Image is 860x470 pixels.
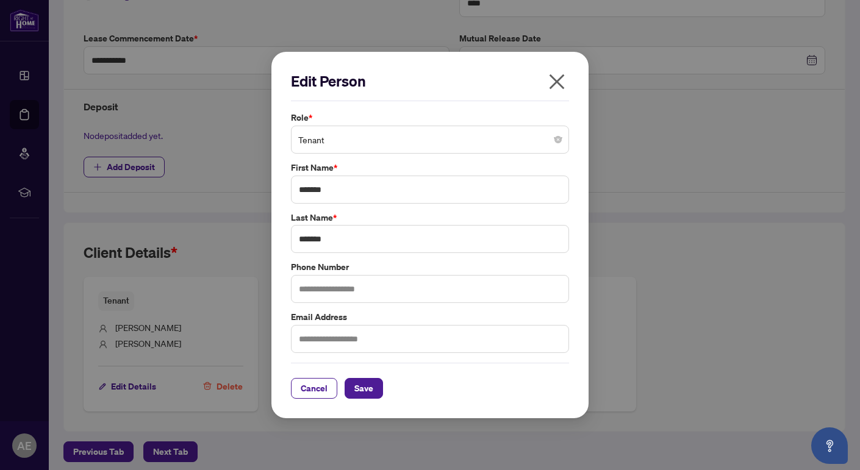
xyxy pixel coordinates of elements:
[291,310,569,324] label: Email Address
[301,379,328,398] span: Cancel
[291,161,569,174] label: First Name
[554,136,562,143] span: close-circle
[291,71,569,91] h2: Edit Person
[547,72,567,91] span: close
[811,427,848,464] button: Open asap
[291,260,569,274] label: Phone Number
[291,111,569,124] label: Role
[298,128,562,151] span: Tenant
[291,211,569,224] label: Last Name
[291,378,337,399] button: Cancel
[354,379,373,398] span: Save
[345,378,383,399] button: Save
